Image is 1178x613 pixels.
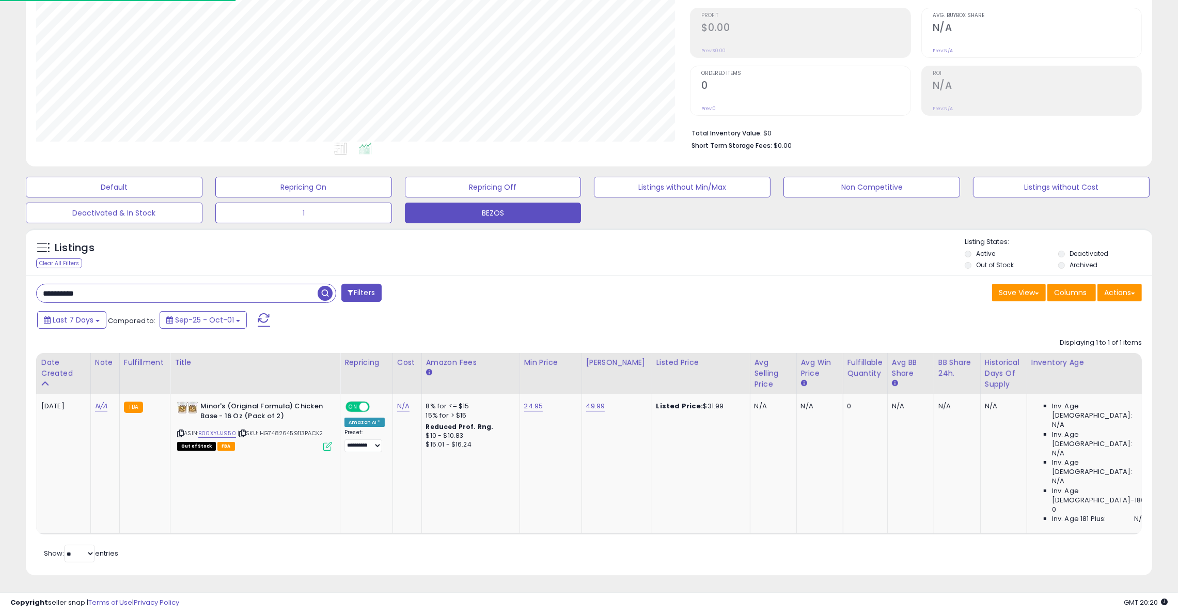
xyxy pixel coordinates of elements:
div: Avg Win Price [801,357,839,379]
span: Ordered Items [701,71,910,76]
span: Inv. Age [DEMOGRAPHIC_DATA]: [1052,458,1146,477]
span: N/A [1134,514,1146,524]
h2: 0 [701,80,910,94]
button: Actions [1097,284,1142,301]
a: B00XYUJ950 [198,429,236,438]
button: Deactivated & In Stock [26,203,202,223]
div: Preset: [344,429,385,452]
span: Profit [701,13,910,19]
div: N/A [985,402,1019,411]
span: ON [347,403,359,411]
div: 0 [847,402,879,411]
div: Cost [397,357,417,368]
b: Minor's (Original Formula) Chicken Base - 16 Oz (Pack of 2) [200,402,326,423]
a: Terms of Use [88,597,132,607]
span: Compared to: [108,316,155,326]
button: Sep-25 - Oct-01 [160,311,247,329]
b: Total Inventory Value: [692,129,762,137]
img: 41gVMGbGZsL._SL40_.jpg [177,402,198,413]
span: Show: entries [44,548,118,558]
span: All listings that are currently out of stock and unavailable for purchase on Amazon [177,442,216,451]
a: 49.99 [586,401,605,411]
p: Listing States: [965,237,1152,247]
div: $31.99 [656,402,742,411]
label: Out of Stock [976,260,1014,269]
div: Note [95,357,115,368]
small: Prev: $0.00 [701,48,726,54]
div: Clear All Filters [36,258,82,268]
div: N/A [892,402,926,411]
span: N/A [1052,477,1064,486]
h5: Listings [55,241,95,255]
span: Last 7 Days [53,315,93,325]
span: Inv. Age [DEMOGRAPHIC_DATA]: [1052,430,1146,449]
div: Listed Price [656,357,746,368]
label: Active [976,249,995,258]
small: Avg Win Price. [801,379,807,388]
b: Listed Price: [656,401,703,411]
div: Title [175,357,336,368]
button: Repricing Off [405,177,582,197]
span: FBA [217,442,235,451]
small: Prev: N/A [933,48,953,54]
button: BEZOS [405,203,582,223]
div: $10 - $10.83 [426,432,512,440]
span: | SKU: HG74826459113PACK2 [238,429,323,437]
small: Prev: 0 [701,105,716,112]
div: Historical Days Of Supply [985,357,1023,390]
span: OFF [368,403,385,411]
span: Inv. Age [DEMOGRAPHIC_DATA]-180: [1052,486,1146,505]
div: N/A [755,402,789,411]
div: $15.01 - $16.24 [426,440,512,449]
label: Deactivated [1070,249,1108,258]
small: Amazon Fees. [426,368,432,377]
span: N/A [1052,449,1064,458]
div: Fulfillable Quantity [847,357,883,379]
button: Filters [341,284,382,302]
span: Inv. Age 181 Plus: [1052,514,1106,524]
span: Avg. Buybox Share [933,13,1141,19]
div: [DATE] [41,402,83,411]
div: Avg BB Share [892,357,930,379]
div: Amazon Fees [426,357,515,368]
span: 2025-10-10 20:20 GMT [1124,597,1168,607]
span: N/A [1052,420,1064,430]
li: $0 [692,126,1134,139]
small: Avg BB Share. [892,379,898,388]
button: Listings without Cost [973,177,1150,197]
div: Date Created [41,357,86,379]
div: ASIN: [177,402,332,450]
h2: N/A [933,22,1141,36]
div: Displaying 1 to 1 of 1 items [1060,338,1142,348]
button: 1 [215,203,392,223]
a: N/A [95,401,107,411]
div: Avg Selling Price [755,357,792,390]
span: 0 [1052,505,1056,514]
button: Columns [1047,284,1096,301]
div: Min Price [524,357,577,368]
span: Columns [1054,287,1087,298]
div: [PERSON_NAME] [586,357,648,368]
h2: N/A [933,80,1141,94]
button: Listings without Min/Max [594,177,771,197]
span: ROI [933,71,1141,76]
div: Amazon AI * [344,418,385,427]
button: Last 7 Days [37,311,106,329]
div: Repricing [344,357,388,368]
a: 24.95 [524,401,543,411]
h2: $0.00 [701,22,910,36]
div: BB Share 24h. [938,357,976,379]
button: Non Competitive [783,177,960,197]
div: N/A [801,402,835,411]
b: Short Term Storage Fees: [692,141,772,150]
button: Default [26,177,202,197]
div: seller snap | | [10,598,179,608]
div: 15% for > $15 [426,411,512,420]
button: Repricing On [215,177,392,197]
strong: Copyright [10,597,48,607]
label: Archived [1070,260,1097,269]
small: Prev: N/A [933,105,953,112]
div: Inventory Age [1031,357,1150,368]
a: Privacy Policy [134,597,179,607]
span: Inv. Age [DEMOGRAPHIC_DATA]: [1052,402,1146,420]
